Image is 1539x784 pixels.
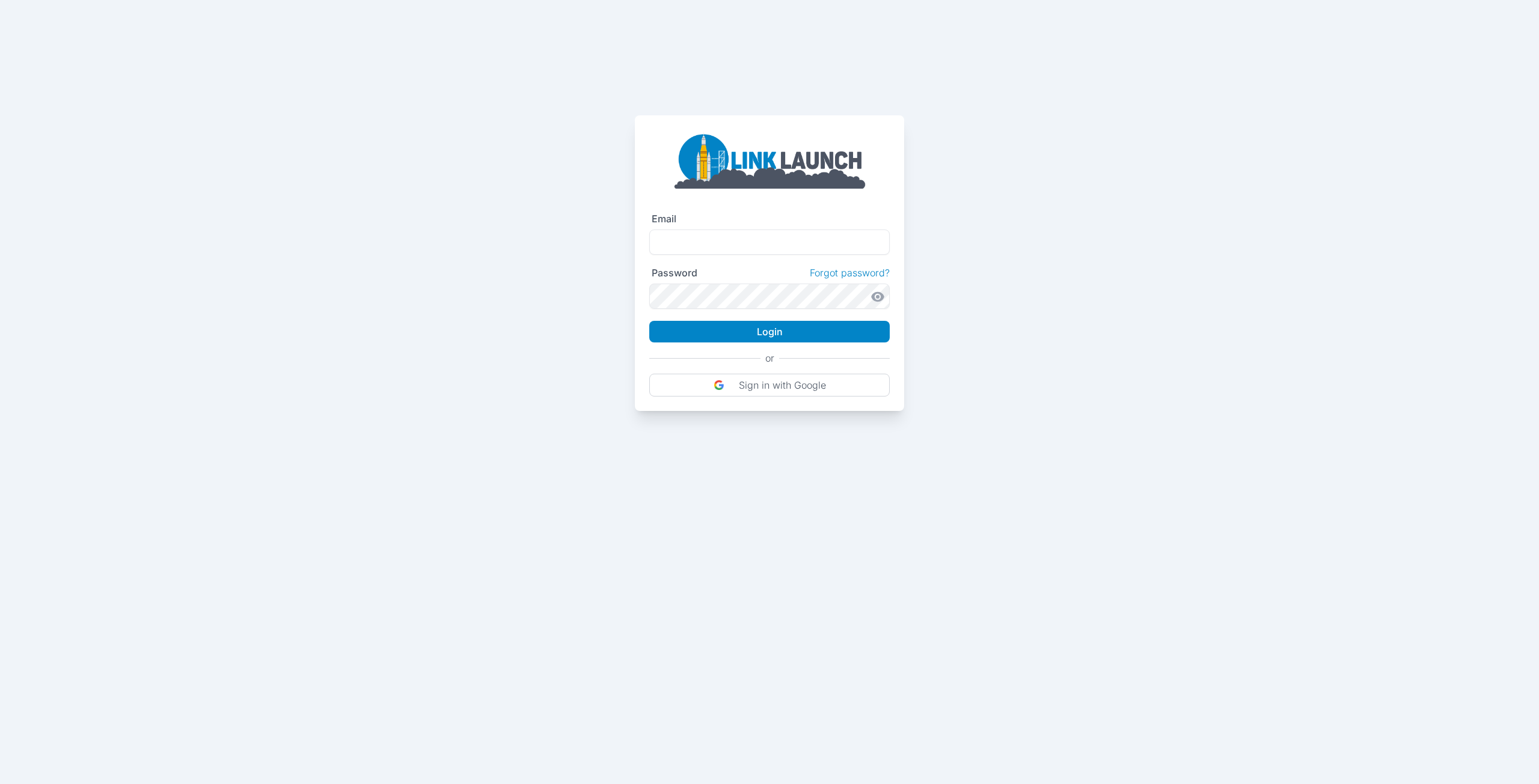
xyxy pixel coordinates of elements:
label: Email [652,213,676,225]
button: Sign in with Google [649,374,890,397]
p: Sign in with Google [739,379,826,391]
p: or [765,352,774,364]
label: Password [652,267,697,279]
a: Forgot password? [810,267,890,279]
img: DIz4rYaBO0VM93JpwbwaJtqNfEsbwZFgEL50VtgcJLBV6wK9aKtfd+cEkvuBfcC37k9h8VGR+csPdltgAAAABJRU5ErkJggg== [714,380,724,390]
button: Login [649,321,890,342]
img: linklaunch_big.2e5cdd30.png [673,130,866,189]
